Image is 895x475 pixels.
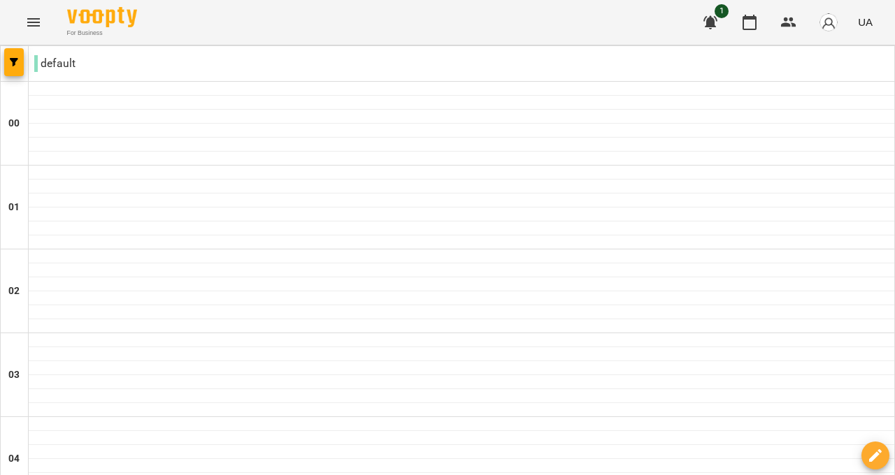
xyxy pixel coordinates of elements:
span: For Business [67,29,137,38]
span: UA [858,15,873,29]
img: Voopty Logo [67,7,137,27]
button: Menu [17,6,50,39]
h6: 01 [8,200,20,215]
h6: 00 [8,116,20,131]
p: default [34,55,76,72]
span: 1 [715,4,729,18]
h6: 04 [8,451,20,467]
button: UA [852,9,878,35]
h6: 03 [8,367,20,383]
h6: 02 [8,284,20,299]
img: avatar_s.png [819,13,838,32]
